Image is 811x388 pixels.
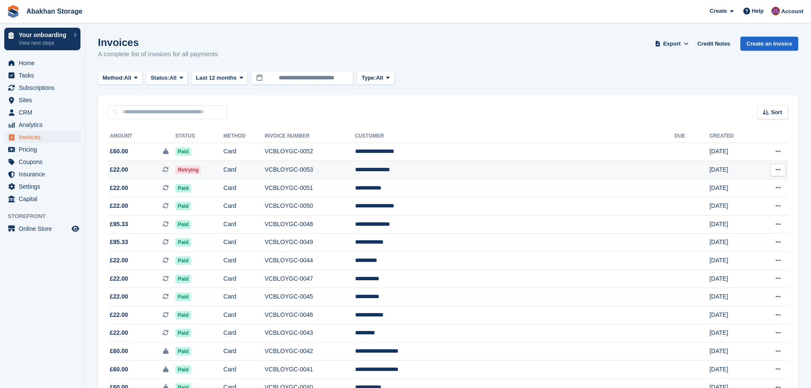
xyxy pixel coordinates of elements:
p: Your onboarding [19,32,69,38]
a: menu [4,193,80,205]
td: [DATE] [709,306,754,325]
span: Tasks [19,69,70,81]
h1: Invoices [98,37,218,48]
span: Paid [175,220,191,229]
td: Card [224,342,265,361]
td: [DATE] [709,143,754,161]
td: [DATE] [709,288,754,306]
a: menu [4,106,80,118]
a: Your onboarding View next steps [4,28,80,50]
span: CRM [19,106,70,118]
td: [DATE] [709,360,754,379]
span: Paid [175,256,191,265]
span: £22.00 [110,184,128,193]
span: Capital [19,193,70,205]
a: Credit Notes [694,37,734,51]
span: Settings [19,181,70,193]
th: Status [175,129,224,143]
a: menu [4,144,80,155]
a: menu [4,156,80,168]
span: £60.00 [110,347,128,356]
span: Status: [151,74,169,82]
span: Sites [19,94,70,106]
td: Card [224,143,265,161]
span: £22.00 [110,274,128,283]
span: Online Store [19,223,70,235]
td: VCBLOYGC-0052 [265,143,355,161]
td: VCBLOYGC-0053 [265,161,355,179]
span: £22.00 [110,310,128,319]
td: [DATE] [709,216,754,234]
button: Last 12 months [191,71,248,85]
td: VCBLOYGC-0048 [265,216,355,234]
span: £60.00 [110,147,128,156]
td: [DATE] [709,324,754,342]
span: Paid [175,202,191,210]
span: Paid [175,365,191,374]
td: [DATE] [709,342,754,361]
td: [DATE] [709,197,754,216]
span: £22.00 [110,201,128,210]
button: Method: All [98,71,143,85]
span: Paid [175,238,191,247]
a: menu [4,223,80,235]
td: Card [224,252,265,270]
span: Account [781,7,803,16]
span: Method: [103,74,124,82]
td: VCBLOYGC-0044 [265,252,355,270]
span: Paid [175,275,191,283]
a: Abakhan Storage [23,4,86,18]
td: [DATE] [709,270,754,288]
td: Card [224,179,265,197]
td: Card [224,360,265,379]
span: Paid [175,311,191,319]
span: Coupons [19,156,70,168]
span: £22.00 [110,328,128,337]
td: Card [224,197,265,216]
td: Card [224,270,265,288]
td: VCBLOYGC-0050 [265,197,355,216]
td: [DATE] [709,252,754,270]
td: [DATE] [709,161,754,179]
th: Due [674,129,709,143]
th: Amount [108,129,175,143]
button: Type: All [357,71,394,85]
span: Export [663,40,681,48]
a: menu [4,69,80,81]
img: William Abakhan [771,7,780,15]
span: Subscriptions [19,82,70,94]
a: menu [4,119,80,131]
th: Invoice Number [265,129,355,143]
span: £22.00 [110,256,128,265]
span: Paid [175,147,191,156]
span: Help [752,7,764,15]
span: Storefront [8,212,85,221]
td: VCBLOYGC-0047 [265,270,355,288]
td: Card [224,288,265,306]
a: menu [4,131,80,143]
th: Created [709,129,754,143]
p: View next steps [19,39,69,47]
span: Home [19,57,70,69]
span: Invoices [19,131,70,143]
td: VCBLOYGC-0045 [265,288,355,306]
p: A complete list of invoices for all payments [98,49,218,59]
span: £60.00 [110,365,128,374]
button: Export [653,37,691,51]
span: £22.00 [110,292,128,301]
td: VCBLOYGC-0042 [265,342,355,361]
td: VCBLOYGC-0049 [265,233,355,252]
a: menu [4,168,80,180]
a: menu [4,82,80,94]
span: All [169,74,177,82]
td: VCBLOYGC-0046 [265,306,355,325]
span: Insurance [19,168,70,180]
td: Card [224,306,265,325]
span: Paid [175,329,191,337]
button: Status: All [146,71,188,85]
td: VCBLOYGC-0043 [265,324,355,342]
th: Customer [355,129,675,143]
a: menu [4,94,80,106]
td: Card [224,233,265,252]
td: Card [224,216,265,234]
